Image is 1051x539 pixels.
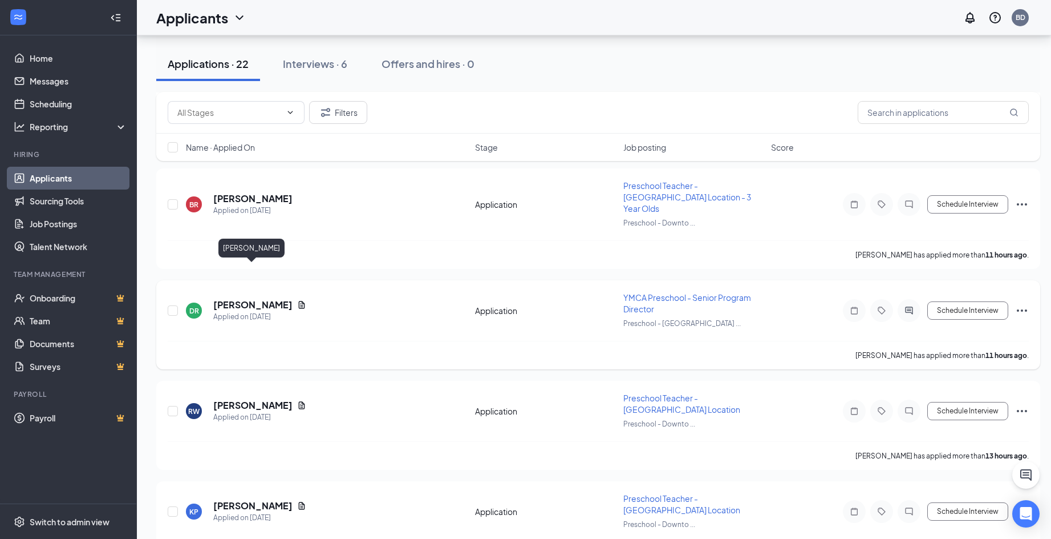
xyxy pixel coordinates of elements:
span: Preschool - Downto ... [623,420,695,428]
svg: Note [847,407,861,416]
a: Applicants [30,167,127,190]
div: Applied on [DATE] [213,512,306,524]
svg: QuestionInfo [988,11,1002,25]
svg: Tag [875,306,888,315]
a: Scheduling [30,92,127,115]
div: DR [189,306,199,316]
svg: Note [847,200,861,209]
b: 11 hours ago [985,351,1027,360]
svg: ChatInactive [902,200,916,209]
span: YMCA Preschool - Senior Program Director [623,292,751,314]
svg: ChatInactive [902,507,916,516]
svg: Note [847,306,861,315]
svg: Document [297,300,306,309]
span: Name · Applied On [186,142,255,153]
a: DocumentsCrown [30,332,127,355]
h5: [PERSON_NAME] [213,299,293,311]
svg: Tag [875,507,888,516]
b: 13 hours ago [985,452,1027,460]
div: Applied on [DATE] [213,205,293,216]
svg: Notifications [963,11,977,25]
svg: Collapse [110,12,121,23]
span: Score [771,142,794,153]
a: Home [30,47,127,70]
b: 11 hours ago [985,251,1027,259]
span: Preschool - [GEOGRAPHIC_DATA] ... [623,319,741,328]
a: Sourcing Tools [30,190,127,212]
button: Schedule Interview [927,195,1008,214]
h5: [PERSON_NAME] [213,500,293,512]
div: Switch to admin view [30,516,109,528]
a: OnboardingCrown [30,287,127,309]
div: Offers and hires · 0 [382,57,474,71]
div: Open Intercom Messenger [1012,500,1040,528]
a: PayrollCrown [30,407,127,429]
button: Schedule Interview [927,402,1008,420]
p: [PERSON_NAME] has applied more than . [855,250,1029,260]
div: Payroll [14,389,125,399]
a: SurveysCrown [30,355,127,378]
span: Preschool - Downto ... [623,520,695,529]
svg: ChatActive [1019,468,1033,482]
svg: Ellipses [1015,304,1029,317]
svg: Ellipses [1015,404,1029,418]
svg: Document [297,501,306,510]
svg: Tag [875,407,888,416]
div: Application [475,405,616,417]
div: RW [188,407,200,416]
span: Preschool Teacher - [GEOGRAPHIC_DATA] Location - 3 Year Olds [623,180,751,214]
div: Hiring [14,150,125,159]
div: Applications · 22 [168,57,249,71]
a: Talent Network [30,235,127,258]
span: Preschool - Downto ... [623,219,695,227]
div: Applied on [DATE] [213,311,306,323]
h5: [PERSON_NAME] [213,399,293,412]
svg: WorkstreamLogo [13,11,24,23]
svg: Tag [875,200,888,209]
div: Reporting [30,121,128,132]
button: Schedule Interview [927,301,1008,320]
svg: Note [847,507,861,516]
div: Application [475,506,616,517]
div: Interviews · 6 [283,57,347,71]
a: TeamCrown [30,309,127,332]
svg: MagnifyingGlass [1009,108,1018,117]
span: Preschool Teacher - [GEOGRAPHIC_DATA] Location [623,393,740,415]
div: Application [475,199,616,210]
p: [PERSON_NAME] has applied more than . [855,451,1029,461]
p: [PERSON_NAME] has applied more than . [855,351,1029,360]
div: Application [475,305,616,316]
span: Job posting [623,142,666,153]
svg: ChevronDown [286,108,295,117]
input: Search in applications [858,101,1029,124]
button: ChatActive [1012,461,1040,489]
div: BR [189,200,198,210]
svg: ActiveChat [902,306,916,315]
h5: [PERSON_NAME] [213,192,293,205]
div: KP [189,507,198,517]
div: [PERSON_NAME] [218,239,285,258]
svg: Document [297,401,306,410]
div: Applied on [DATE] [213,412,306,423]
h1: Applicants [156,8,228,27]
div: BD [1016,13,1025,22]
span: Preschool Teacher - [GEOGRAPHIC_DATA] Location [623,493,740,515]
svg: Filter [319,106,332,119]
svg: ChevronDown [233,11,246,25]
button: Schedule Interview [927,502,1008,521]
svg: Settings [14,516,25,528]
svg: Analysis [14,121,25,132]
a: Messages [30,70,127,92]
svg: ChatInactive [902,407,916,416]
svg: Ellipses [1015,198,1029,211]
a: Job Postings [30,212,127,235]
div: Team Management [14,269,125,279]
button: Filter Filters [309,101,367,124]
input: All Stages [177,106,281,119]
span: Stage [475,142,498,153]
